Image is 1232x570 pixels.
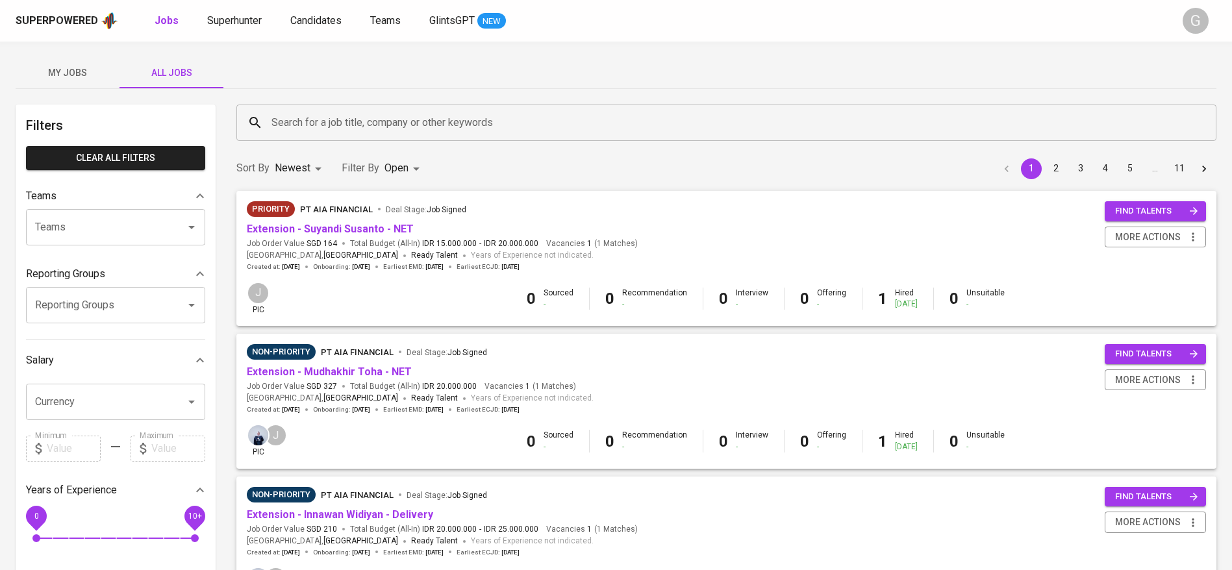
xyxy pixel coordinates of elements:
div: Open [384,156,424,180]
a: Extension - Innawan Widiyan - Delivery [247,508,433,521]
span: find talents [1115,489,1198,504]
span: Total Budget (All-In) [350,381,477,392]
span: [DATE] [282,262,300,271]
div: [DATE] [895,299,918,310]
div: - [544,299,573,310]
button: Go to next page [1194,158,1214,179]
span: Onboarding : [313,405,370,414]
b: 0 [527,290,536,308]
span: [DATE] [352,405,370,414]
img: app logo [101,11,118,31]
span: Priority [247,203,295,216]
span: [DATE] [282,548,300,557]
div: extension [247,487,316,502]
span: Deal Stage : [407,348,487,357]
div: Teams [26,183,205,209]
p: Reporting Groups [26,266,105,282]
span: [DATE] [501,405,520,414]
span: Ready Talent [411,536,458,545]
div: extension [247,344,316,360]
div: G [1183,8,1209,34]
span: Job Signed [427,205,466,214]
div: Newest [275,156,326,180]
span: Job Order Value [247,238,337,249]
div: - [817,441,846,452]
span: [GEOGRAPHIC_DATA] , [247,249,398,262]
div: Years of Experience [26,477,205,503]
span: SGD 327 [307,381,337,392]
div: Sourced [544,430,573,452]
b: 0 [949,290,959,308]
span: My Jobs [23,65,112,81]
span: Created at : [247,262,300,271]
b: 0 [605,290,614,308]
b: Jobs [155,14,179,27]
div: - [736,441,768,452]
button: Go to page 2 [1046,158,1066,179]
div: Interview [736,430,768,452]
span: Clear All filters [36,150,195,166]
p: Filter By [342,160,379,176]
span: Years of Experience not indicated. [471,392,594,405]
p: Years of Experience [26,482,117,498]
p: Sort By [236,160,270,176]
button: Open [182,296,201,314]
img: annisa@glints.com [248,425,268,445]
div: - [966,299,1005,310]
span: 10+ [188,511,201,520]
nav: pagination navigation [994,158,1216,179]
div: J [247,282,270,304]
span: NEW [477,15,506,28]
a: Superhunter [207,13,264,29]
button: find talents [1105,201,1206,221]
button: find talents [1105,487,1206,507]
span: [GEOGRAPHIC_DATA] [323,249,398,262]
div: New Job received from Demand Team [247,201,295,217]
span: IDR 20.000.000 [484,238,538,249]
span: Superhunter [207,14,262,27]
span: 0 [34,511,38,520]
span: Candidates [290,14,342,27]
span: more actions [1115,229,1181,245]
span: Total Budget (All-In) [350,238,538,249]
span: Teams [370,14,401,27]
p: Salary [26,353,54,368]
span: All Jobs [127,65,216,81]
span: [GEOGRAPHIC_DATA] , [247,392,398,405]
span: Earliest ECJD : [457,548,520,557]
span: Open [384,162,409,174]
div: Sourced [544,288,573,310]
b: 1 [878,290,887,308]
a: Extension - Suyandi Susanto - NET [247,223,414,235]
button: more actions [1105,227,1206,248]
span: IDR 20.000.000 [422,524,477,535]
button: more actions [1105,512,1206,533]
div: Unsuitable [966,430,1005,452]
span: 1 [523,381,530,392]
input: Value [151,436,205,462]
span: SGD 210 [307,524,337,535]
span: - [479,524,481,535]
div: - [736,299,768,310]
button: Go to page 11 [1169,158,1190,179]
div: Superpowered [16,14,98,29]
div: Recommendation [622,430,687,452]
div: Interview [736,288,768,310]
span: Onboarding : [313,548,370,557]
span: IDR 15.000.000 [422,238,477,249]
span: Deal Stage : [386,205,466,214]
div: Offering [817,430,846,452]
span: find talents [1115,204,1198,219]
span: Job Order Value [247,381,337,392]
span: Total Budget (All-In) [350,524,538,535]
h6: Filters [26,115,205,136]
a: Teams [370,13,403,29]
a: GlintsGPT NEW [429,13,506,29]
b: 0 [605,432,614,451]
span: [GEOGRAPHIC_DATA] [323,392,398,405]
div: … [1144,162,1165,175]
span: [DATE] [352,548,370,557]
p: Newest [275,160,310,176]
div: - [966,441,1005,452]
span: GlintsGPT [429,14,475,27]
